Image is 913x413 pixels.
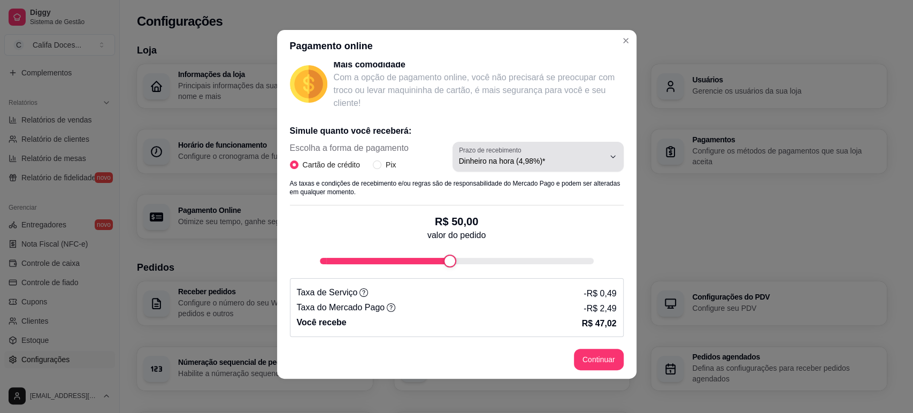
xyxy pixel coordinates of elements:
p: Taxa de Serviço [297,286,369,299]
p: Mais comodidade [334,58,624,71]
span: Escolha a forma de pagamento [290,142,409,155]
p: Você recebe [297,316,347,329]
span: Pix [381,159,400,171]
label: Prazo de recebimento [459,146,525,155]
p: R$ 50,00 [427,214,486,229]
span: Dinheiro na hora (4,98%)* [459,156,604,166]
p: Com a opção de pagamento online, você não precisará se preocupar com troco ou levar maquininha de... [334,71,624,110]
header: Pagamento online [277,30,636,62]
button: Continuar [574,349,624,370]
button: Prazo de recebimentoDinheiro na hora (4,98%)* [452,142,624,172]
p: Taxa do Mercado Pago [297,301,396,314]
p: Simule quanto você receberá: [290,125,624,137]
div: Escolha a forma de pagamento [290,142,409,171]
p: valor do pedido [427,229,486,242]
img: Mais comodidade [290,65,327,103]
span: Cartão de crédito [298,159,364,171]
p: - R$ 0,49 [584,287,616,300]
div: fee-calculator [320,255,594,267]
p: - R$ 2,49 [584,302,616,315]
p: As taxas e condições de recebimento e/ou regras são de responsabilidade do Mercado Pago e podem s... [290,179,624,196]
button: Close [617,32,634,49]
p: R$ 47,02 [582,317,617,330]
